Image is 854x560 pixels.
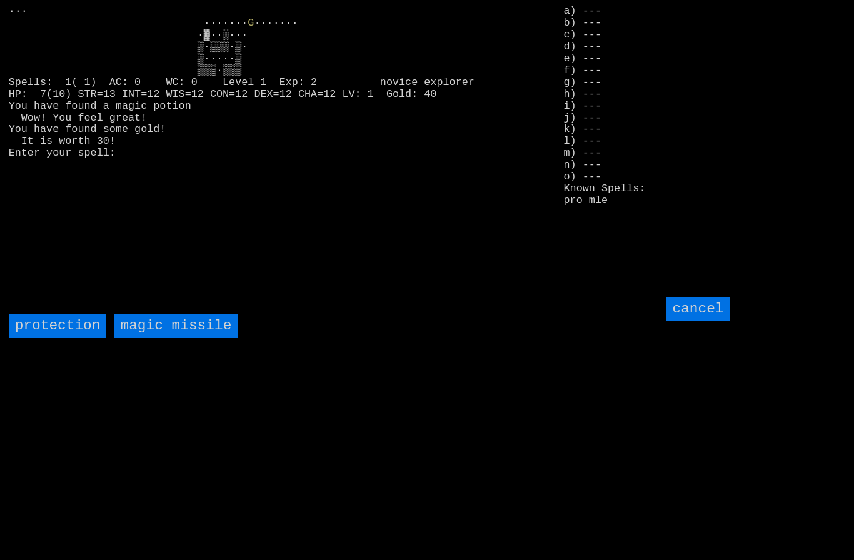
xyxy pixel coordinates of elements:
larn: ··· ······· ······· ·▓··▒··· ▒·▒▒▒·▒· ▒·····▒ ▒▒▒·▒▒▒ Spells: 1( 1) AC: 0 WC: 0 Level 1 Exp: 2 no... [9,6,547,286]
input: magic missile [114,314,238,338]
input: protection [9,314,107,338]
stats: a) --- b) --- c) --- d) --- e) --- f) --- g) --- h) --- i) --- j) --- k) --- l) --- m) --- n) ---... [564,6,846,174]
input: cancel [666,297,730,321]
font: G [248,17,254,29]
